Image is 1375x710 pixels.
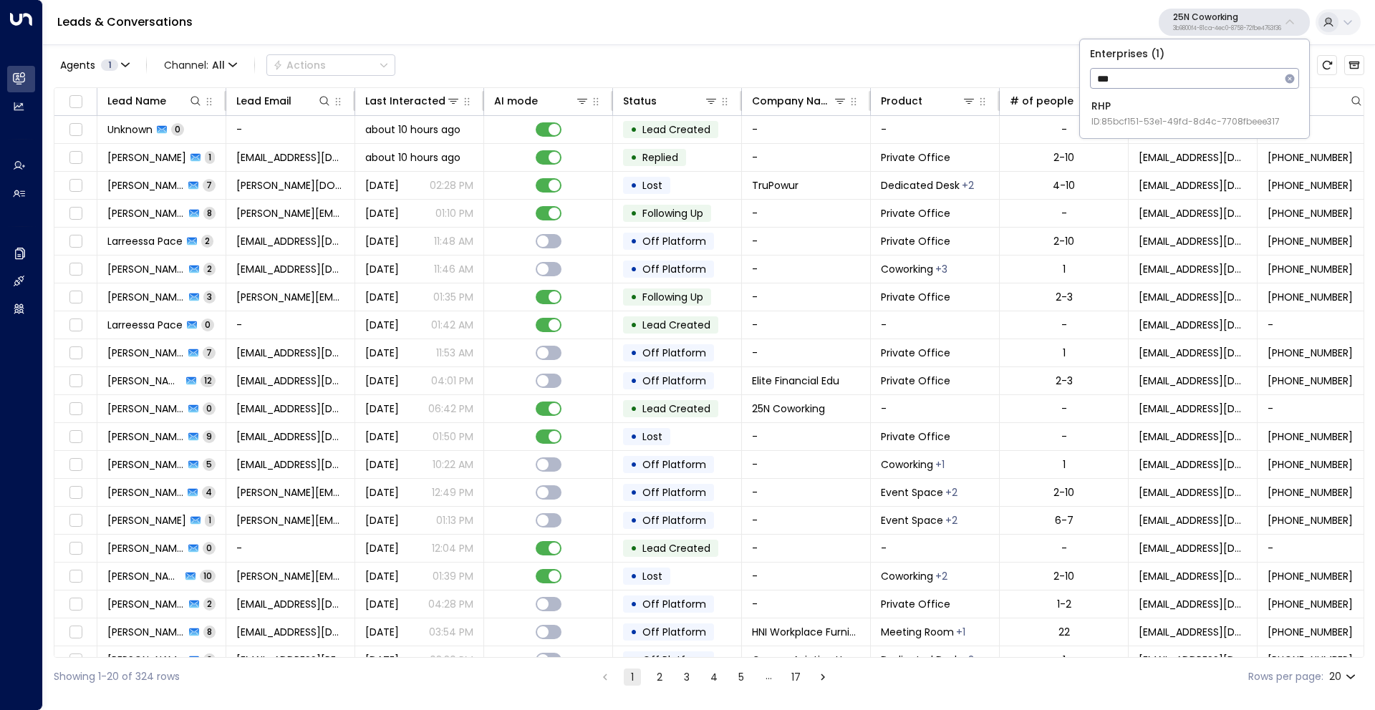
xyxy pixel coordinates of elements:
[742,283,871,311] td: -
[1010,92,1105,110] div: # of people
[236,262,344,276] span: paulina@rockhaveninsurance.com
[742,451,871,478] td: -
[365,541,399,555] span: Sep 26, 2025
[203,207,216,219] span: 8
[60,60,95,70] span: Agents
[642,178,662,193] span: Lost
[236,653,344,667] span: chase.moyer@causeyaviationunmanned.com
[67,261,85,278] span: Toggle select row
[1139,262,1247,276] span: noreply@notifications.hubspot.com
[1061,402,1067,416] div: -
[1248,669,1323,684] label: Rows per page:
[203,346,216,359] span: 7
[881,178,960,193] span: Dedicated Desk
[881,485,943,500] span: Event Space
[1139,402,1247,416] span: noreply@notifications.hubspot.com
[742,479,871,506] td: -
[624,668,641,686] button: page 1
[752,178,799,193] span: TruPowur
[432,485,473,500] p: 12:49 PM
[1139,206,1247,220] span: noreply@notifications.hubspot.com
[67,484,85,502] span: Toggle select row
[630,452,637,477] div: •
[365,122,460,137] span: about 10 hours ago
[1139,513,1247,527] span: noreply@notifications.hubspot.com
[433,429,473,444] p: 01:50 PM
[630,508,637,532] div: •
[871,535,1000,562] td: -
[67,93,85,111] span: Toggle select all
[107,374,182,388] span: Ed Cross
[236,625,344,639] span: eichelbergerl@hniworkplacefurnishings.com
[881,569,933,583] span: Coworking
[365,569,399,583] span: Sep 24, 2025
[158,55,243,75] span: Channel:
[1139,597,1247,611] span: noreply@notifications.hubspot.com
[1159,9,1310,36] button: 25N Coworking3b9800f4-81ca-4ec0-8758-72fbe4763f36
[107,92,166,110] div: Lead Name
[642,597,706,611] span: Off Platform
[1317,55,1337,75] span: Refresh
[236,457,344,472] span: adesh1106@gmail.com
[67,205,85,223] span: Toggle select row
[107,485,183,500] span: Ryan Telford
[1061,429,1067,444] div: -
[365,485,399,500] span: Sep 29, 2025
[107,513,186,527] span: Sean Grim
[236,569,344,583] span: jurijs@effodio.com
[434,262,473,276] p: 11:46 AM
[935,569,947,583] div: Meeting Room,Private Office
[1055,513,1074,527] div: 6-7
[881,262,933,276] span: Coworking
[642,374,706,388] span: Off Platform
[1053,485,1074,500] div: 2-10
[201,235,213,247] span: 2
[742,339,871,366] td: -
[752,374,839,388] span: Elite Financial Edu
[642,150,678,165] span: Replied
[1268,92,1364,110] div: Phone
[203,179,216,191] span: 7
[630,285,637,309] div: •
[107,429,184,444] span: Elisabeth Gavin
[752,625,860,639] span: HNI Workplace Furnishings
[1139,485,1247,500] span: noreply@notifications.hubspot.com
[202,486,216,498] span: 4
[630,369,637,393] div: •
[1139,429,1247,444] span: noreply@notifications.hubspot.com
[236,290,344,304] span: katie.poole@data-axle.com
[1091,99,1280,128] div: RHP
[158,55,243,75] button: Channel:All
[365,234,399,248] span: Oct 09, 2025
[1061,206,1067,220] div: -
[431,374,473,388] p: 04:01 PM
[1139,569,1247,583] span: noreply@notifications.hubspot.com
[107,653,185,667] span: Chase Moyer
[1268,374,1353,388] span: +18178226997
[67,372,85,390] span: Toggle select row
[881,429,950,444] span: Private Office
[67,149,85,167] span: Toggle select row
[433,290,473,304] p: 01:35 PM
[630,564,637,588] div: •
[881,234,950,248] span: Private Office
[1063,457,1066,472] div: 1
[881,625,954,639] span: Meeting Room
[787,668,804,686] button: Go to page 17
[203,430,216,442] span: 9
[205,151,215,163] span: 1
[1139,374,1247,388] span: noreply@notifications.hubspot.com
[1053,234,1074,248] div: 2-10
[365,178,399,193] span: Yesterday
[365,206,399,220] span: Yesterday
[1268,234,1353,248] span: +16017451494
[1268,206,1353,220] span: +12244106319
[203,263,216,275] span: 2
[365,92,445,110] div: Last Interacted
[431,318,473,332] p: 01:42 AM
[203,291,216,303] span: 3
[365,402,399,416] span: Sep 30, 2025
[273,59,326,72] div: Actions
[623,92,657,110] div: Status
[1344,55,1364,75] button: Archived Leads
